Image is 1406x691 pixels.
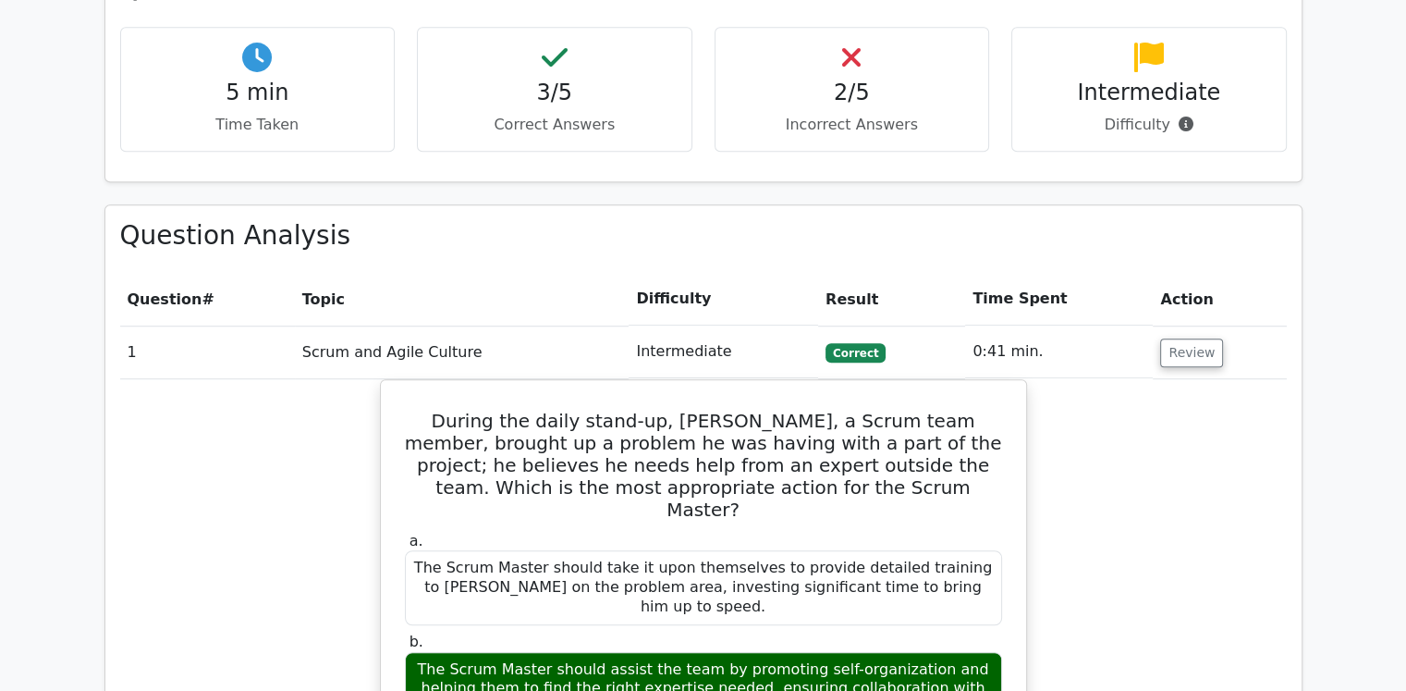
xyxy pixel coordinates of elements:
h5: During the daily stand-up, [PERSON_NAME], a Scrum team member, brought up a problem he was having... [403,410,1004,521]
h3: Question Analysis [120,220,1287,252]
th: # [120,273,295,326]
h4: Intermediate [1027,80,1271,106]
td: 0:41 min. [965,326,1153,378]
th: Action [1153,273,1286,326]
div: The Scrum Master should take it upon themselves to provide detailed training to [PERSON_NAME] on ... [405,550,1002,624]
p: Time Taken [136,114,380,136]
button: Review [1160,339,1223,367]
span: Correct [825,343,886,362]
span: a. [410,532,423,549]
span: Question [128,290,202,308]
h4: 5 min [136,80,380,106]
td: Scrum and Agile Culture [295,326,630,378]
h4: 2/5 [730,80,974,106]
span: b. [410,633,423,650]
th: Time Spent [965,273,1153,326]
th: Difficulty [629,273,818,326]
td: 1 [120,326,295,378]
h4: 3/5 [433,80,677,106]
th: Topic [295,273,630,326]
p: Difficulty [1027,114,1271,136]
td: Intermediate [629,326,818,378]
th: Result [818,273,965,326]
p: Incorrect Answers [730,114,974,136]
p: Correct Answers [433,114,677,136]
